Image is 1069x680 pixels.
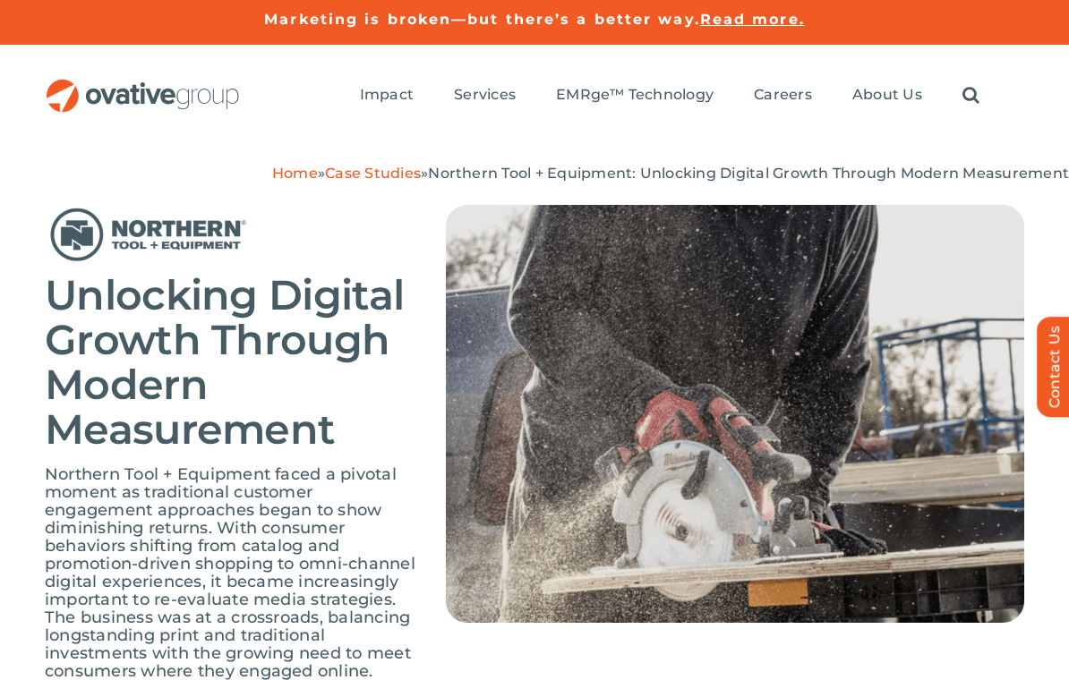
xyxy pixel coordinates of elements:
[428,165,1069,182] span: Northern Tool + Equipment: Unlocking Digital Growth Through Modern Measurement
[45,205,252,264] img: Northern Tool
[454,86,516,104] span: Services
[454,86,516,106] a: Services
[264,11,700,28] a: Marketing is broken—but there’s a better way.
[360,86,414,106] a: Impact
[360,67,979,124] nav: Menu
[45,269,404,455] span: Unlocking Digital Growth Through Modern Measurement
[360,86,414,104] span: Impact
[962,86,979,106] a: Search
[754,86,812,106] a: Careers
[852,86,922,104] span: About Us
[700,11,805,28] a: Read more.
[446,205,1024,623] img: Northern-Tool-Top-Image-1.png
[45,77,241,94] a: OG_Full_horizontal_RGB
[272,165,1069,182] span: » »
[272,165,318,182] a: Home
[754,86,812,104] span: Careers
[325,165,421,182] a: Case Studies
[556,86,714,106] a: EMRge™ Technology
[852,86,922,106] a: About Us
[556,86,714,104] span: EMRge™ Technology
